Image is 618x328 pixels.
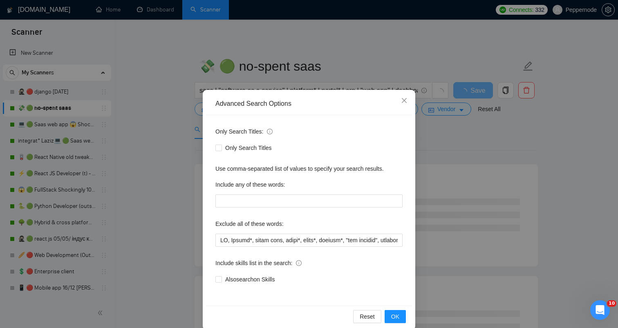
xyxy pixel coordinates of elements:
[215,99,403,108] div: Advanced Search Options
[391,312,399,321] span: OK
[267,129,273,134] span: info-circle
[360,312,375,321] span: Reset
[393,90,415,112] button: Close
[215,178,285,191] label: Include any of these words:
[353,310,381,323] button: Reset
[215,259,302,268] span: Include skills list in the search:
[215,217,284,230] label: Exclude all of these words:
[385,310,406,323] button: OK
[215,127,273,136] span: Only Search Titles:
[222,143,275,152] span: Only Search Titles
[215,164,403,173] div: Use comma-separated list of values to specify your search results.
[222,275,278,284] span: Also search on Skills
[401,97,408,104] span: close
[590,300,610,320] iframe: Intercom live chat
[607,300,616,307] span: 10
[296,260,302,266] span: info-circle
